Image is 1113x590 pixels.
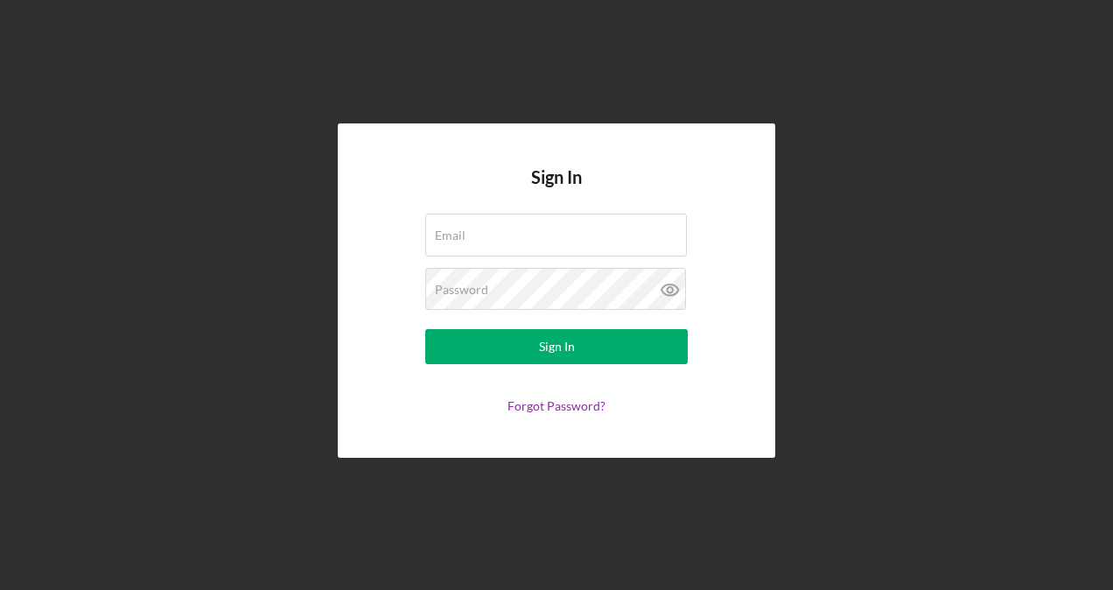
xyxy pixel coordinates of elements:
label: Password [435,283,488,297]
a: Forgot Password? [507,398,605,413]
div: Sign In [539,329,575,364]
button: Sign In [425,329,688,364]
label: Email [435,228,465,242]
h4: Sign In [531,167,582,214]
